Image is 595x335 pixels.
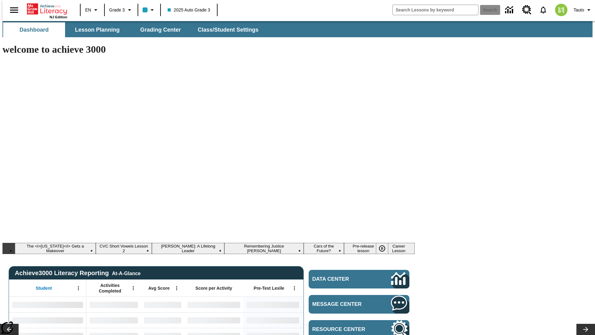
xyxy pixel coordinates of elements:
[309,270,409,288] a: Data Center
[5,1,23,19] button: Open side menu
[36,285,52,291] span: Student
[196,285,232,291] span: Score per Activity
[90,283,130,294] span: Activities Completed
[112,270,140,276] div: At-A-Glance
[309,295,409,314] a: Message Center
[193,22,263,37] button: Class/Student Settings
[535,2,551,18] a: Notifications
[383,243,415,254] button: Slide 7 Career Lesson
[82,4,102,16] button: Language: EN, Select a language
[96,243,152,254] button: Slide 2 CVC Short Vowels Lesson 2
[376,243,394,254] div: Pause
[140,26,181,33] span: Grading Center
[74,284,83,293] button: Open Menu
[3,22,65,37] button: Dashboard
[393,5,478,15] input: search field
[140,4,158,16] button: Class color is light blue. Change class color
[107,4,136,16] button: Grade: Grade 3, Select a grade
[574,7,584,13] span: Tauto
[27,2,67,19] div: Home
[172,284,181,293] button: Open Menu
[344,243,383,254] button: Slide 6 Pre-release lesson
[75,26,120,33] span: Lesson Planning
[290,284,299,293] button: Open Menu
[141,312,184,328] div: No Data,
[551,2,571,18] button: Select a new avatar
[312,326,372,333] span: Resource Center
[86,312,141,328] div: No Data,
[518,2,535,18] a: Resource Center, Will open in new tab
[152,243,224,254] button: Slide 3 Dianne Feinstein: A Lifelong Leader
[66,22,128,37] button: Lesson Planning
[15,243,96,254] button: Slide 1 The <i>Missouri</i> Gets a Makeover
[304,243,344,254] button: Slide 5 Cars of the Future?
[2,44,415,55] h1: welcome to achieve 3000
[576,324,595,335] button: Lesson carousel, Next
[15,270,141,277] span: Achieve3000 Literacy Reporting
[2,21,593,37] div: SubNavbar
[571,4,595,16] button: Profile/Settings
[141,297,184,312] div: No Data,
[50,15,67,19] span: NJ Edition
[312,301,372,307] span: Message Center
[376,243,388,254] button: Pause
[129,284,138,293] button: Open Menu
[130,22,192,37] button: Grading Center
[2,22,264,37] div: SubNavbar
[312,276,370,282] span: Data Center
[20,26,49,33] span: Dashboard
[27,3,67,15] a: Home
[148,285,170,291] span: Avg Score
[254,285,284,291] span: Pre-Test Lexile
[198,26,258,33] span: Class/Student Settings
[555,4,567,16] img: avatar image
[85,7,91,13] span: EN
[168,7,210,13] span: 2025 Auto Grade 3
[86,297,141,312] div: No Data,
[224,243,304,254] button: Slide 4 Remembering Justice O'Connor
[109,7,125,13] span: Grade 3
[501,2,518,19] a: Data Center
